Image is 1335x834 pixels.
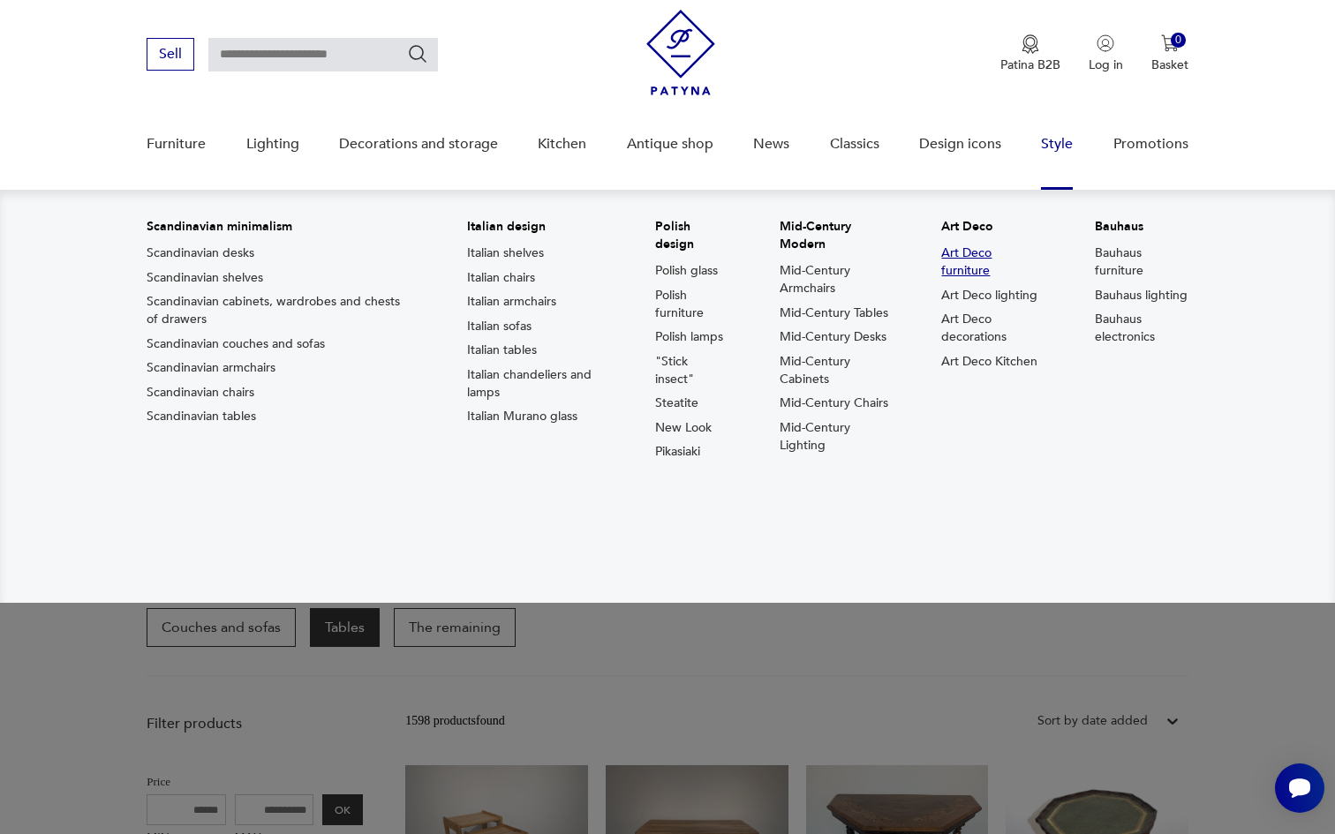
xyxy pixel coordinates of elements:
[941,311,1042,346] a: Art Deco decorations
[1041,110,1073,178] a: Style
[655,328,723,345] font: Polish lamps
[467,408,577,425] font: Italian Murano glass
[147,293,400,327] font: Scandinavian cabinets, wardrobes and chests of drawers
[655,218,694,252] font: Polish design
[147,293,414,328] a: Scandinavian cabinets, wardrobes and chests of drawers
[147,38,194,71] button: Sell
[1175,32,1181,48] font: 0
[147,244,254,261] font: Scandinavian desks
[1089,56,1123,73] font: Log in
[655,353,726,388] a: "Stick insect"
[1000,34,1060,73] a: Medal iconPatina B2B
[407,43,428,64] button: Search
[147,269,263,287] a: Scandinavian shelves
[1095,244,1188,280] a: Bauhaus furniture
[147,359,275,377] a: Scandinavian armchairs
[147,335,325,352] font: Scandinavian couches and sofas
[780,328,886,346] a: Mid-Century Desks
[655,394,698,412] a: Steatite
[655,419,712,436] font: New Look
[159,44,182,64] font: Sell
[467,318,532,335] a: Italian sofas
[780,419,850,454] font: Mid-Century Lighting
[467,244,544,261] font: Italian shelves
[147,408,256,425] a: Scandinavian tables
[1095,244,1143,279] font: Bauhaus furniture
[655,287,704,321] font: Polish furniture
[1097,34,1114,52] img: User icon
[941,244,1042,280] a: Art Deco furniture
[1095,218,1143,235] font: Bauhaus
[941,311,1007,345] font: Art Deco decorations
[147,384,254,402] a: Scandinavian chairs
[830,110,879,178] a: Classics
[147,244,254,262] a: Scandinavian desks
[1113,110,1188,178] a: Promotions
[753,110,789,178] a: News
[780,353,889,388] a: Mid-Century Cabinets
[1095,287,1188,304] font: Bauhaus lighting
[830,134,879,154] font: Classics
[467,293,556,311] a: Italian armchairs
[467,318,532,334] font: Italian sofas
[246,110,299,178] a: Lighting
[655,353,694,387] font: "Stick insect"
[655,328,723,346] a: Polish lamps
[655,443,700,460] font: Pikasiaki
[1089,34,1123,73] button: Log in
[780,304,888,321] font: Mid-Century Tables
[780,304,888,322] a: Mid-Century Tables
[1000,34,1060,73] button: Patina B2B
[147,269,263,286] font: Scandinavian shelves
[753,134,789,154] font: News
[1041,134,1073,154] font: Style
[147,359,275,376] font: Scandinavian armchairs
[246,134,299,154] font: Lighting
[780,328,886,345] font: Mid-Century Desks
[646,10,715,95] img: Patina - vintage furniture and decorations store
[1113,134,1188,154] font: Promotions
[1151,56,1188,73] font: Basket
[467,269,535,286] font: Italian chairs
[655,262,718,279] font: Polish glass
[941,287,1037,304] font: Art Deco lighting
[780,262,850,297] font: Mid-Century Armchairs
[1095,287,1188,304] a: Bauhaus lighting
[1000,56,1060,73] font: Patina B2B
[780,353,850,387] font: Mid-Century Cabinets
[780,218,851,252] font: Mid-Century Modern
[941,287,1037,304] a: Art Deco lighting
[339,134,498,154] font: Decorations and storage
[627,110,713,178] a: Antique shop
[467,366,592,401] font: Italian chandeliers and lamps
[538,134,586,154] font: Kitchen
[339,110,498,178] a: Decorations and storage
[147,134,206,154] font: Furniture
[941,353,1037,370] font: Art Deco Kitchen
[1095,311,1155,345] font: Bauhaus electronics
[147,335,325,353] a: Scandinavian couches and sofas
[941,353,1037,371] a: Art Deco Kitchen
[1275,763,1324,813] iframe: Smartsupp widget button
[780,262,889,297] a: Mid-Century Armchairs
[467,408,577,425] a: Italian Murano glass
[780,394,888,412] a: Mid-Century Chairs
[941,218,993,235] font: Art Deco
[655,419,712,437] a: New Look
[467,218,546,235] font: Italian design
[919,110,1001,178] a: Design icons
[467,244,544,262] a: Italian shelves
[919,134,1001,154] font: Design icons
[147,384,254,401] font: Scandinavian chairs
[467,269,535,287] a: Italian chairs
[147,218,292,235] font: Scandinavian minimalism
[467,293,556,310] font: Italian armchairs
[467,342,537,359] a: Italian tables
[538,110,586,178] a: Kitchen
[941,244,992,279] font: Art Deco furniture
[655,287,726,322] a: Polish furniture
[655,443,700,461] a: Pikasiaki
